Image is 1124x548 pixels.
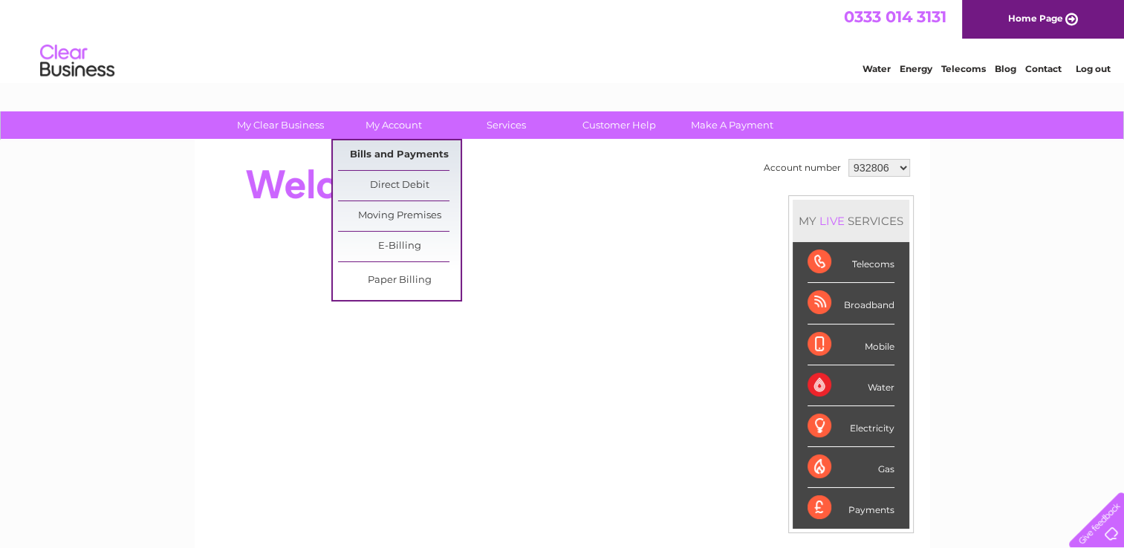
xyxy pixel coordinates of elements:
td: Account number [760,155,845,180]
div: Water [808,365,894,406]
a: Contact [1025,63,1062,74]
a: Moving Premises [338,201,461,231]
img: logo.png [39,39,115,84]
a: Telecoms [941,63,986,74]
a: Water [863,63,891,74]
div: Mobile [808,324,894,365]
div: Payments [808,488,894,528]
div: Telecoms [808,242,894,283]
a: Services [445,111,568,139]
div: Electricity [808,406,894,447]
div: MY SERVICES [793,200,909,242]
a: Make A Payment [671,111,793,139]
div: Clear Business is a trading name of Verastar Limited (registered in [GEOGRAPHIC_DATA] No. 3667643... [212,8,914,72]
a: Direct Debit [338,171,461,200]
a: E-Billing [338,232,461,261]
a: Bills and Payments [338,140,461,170]
a: My Clear Business [219,111,342,139]
a: Energy [900,63,932,74]
a: Log out [1075,63,1110,74]
a: 0333 014 3131 [844,7,946,26]
a: My Account [332,111,455,139]
a: Blog [995,63,1016,74]
div: LIVE [816,214,848,228]
a: Paper Billing [338,266,461,296]
div: Broadband [808,283,894,324]
a: Customer Help [558,111,680,139]
div: Gas [808,447,894,488]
